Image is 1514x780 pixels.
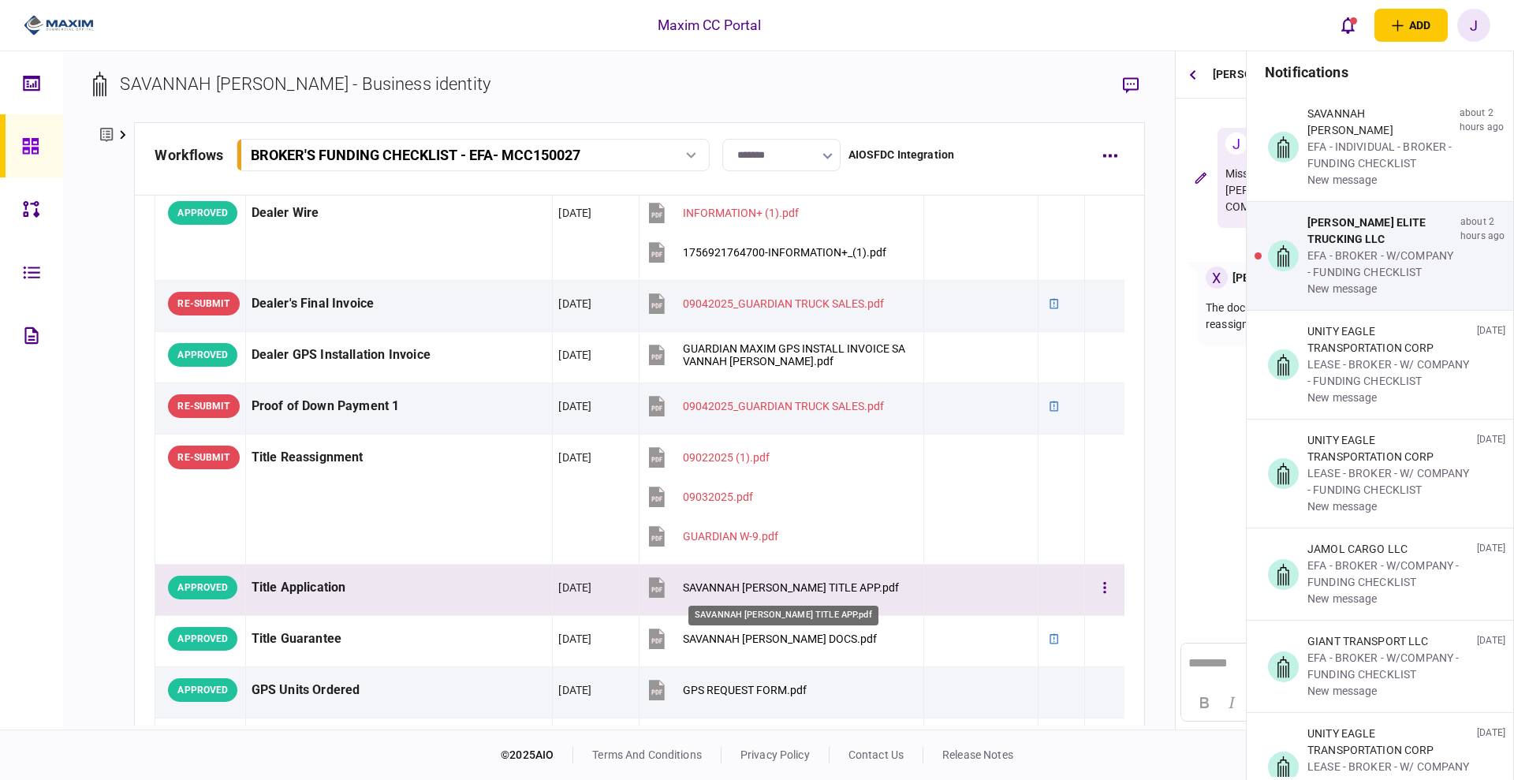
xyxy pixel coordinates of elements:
[740,748,810,761] a: privacy policy
[252,673,547,708] div: GPS Units Ordered
[1307,633,1471,650] div: GIANT TRANSPORT LLC
[645,235,886,271] button: 1756921764700-INFORMATION+_(1).pdf
[1460,215,1505,297] div: about 2 hours ago
[168,446,239,469] div: RE-SUBMIT
[1477,633,1505,700] div: [DATE]
[645,286,884,322] button: 09042025_GUARDIAN TRUCK SALES.pdf
[1477,323,1505,406] div: [DATE]
[645,621,877,657] button: SAVANNAH CRYSTIAL GREEN DOCS.pdf
[168,576,237,599] div: APPROVED
[1307,558,1471,591] div: EFA - BROKER - W/COMPANY - FUNDING CHECKLIST
[1247,51,1513,93] h3: notifications
[558,682,591,698] div: [DATE]
[168,201,237,225] div: APPROVED
[168,292,239,315] div: RE-SUBMIT
[252,570,547,606] div: Title Application
[1307,106,1453,139] div: SAVANNAH [PERSON_NAME]
[252,621,547,657] div: Title Guarantee
[942,748,1013,761] a: release notes
[1307,215,1454,248] div: [PERSON_NAME] ELITE TRUCKING LLC
[645,389,884,424] button: 09042025_GUARDIAN TRUCK SALES.pdf
[1460,106,1505,188] div: about 2 hours ago
[252,724,547,759] div: GPS Installation Requested
[558,580,591,595] div: [DATE]
[251,147,580,163] div: BROKER'S FUNDING CHECKLIST - EFA - MCC150027
[252,196,547,231] div: Dealer Wire
[1307,683,1471,700] div: new message
[592,748,702,761] a: terms and conditions
[645,196,799,231] button: INFORMATION+ (1).pdf
[558,296,591,312] div: [DATE]
[252,286,547,322] div: Dealer's Final Invoice
[1307,498,1471,515] div: new message
[1307,432,1471,465] div: UNITY EAGLE TRANSPORTATION CORP
[1307,726,1471,759] div: UNITY EAGLE TRANSPORTATION CORP
[1213,51,1300,98] div: [PERSON_NAME]
[645,519,778,554] button: GUARDIAN W-9.pdf
[1191,692,1218,714] button: Bold
[252,338,547,373] div: Dealer GPS Installation Invoice
[168,627,237,651] div: APPROVED
[1182,241,1508,258] div: [DATE]
[683,207,799,219] div: INFORMATION+ (1).pdf
[1307,356,1471,390] div: LEASE - BROKER - W/ COMPANY - FUNDING CHECKLIST
[1206,300,1464,333] p: The documents provided here is not the title reassignment
[1206,267,1228,289] div: X
[1307,172,1453,188] div: new message
[24,13,94,37] img: client company logo
[683,491,753,503] div: 09032025.pdf
[558,205,591,221] div: [DATE]
[1457,9,1490,42] button: J
[683,581,899,594] div: SAVANNAH CRYSTIAL GREEN TITLE APP.pdf
[683,684,807,696] div: GPS REQUEST FORM.pdf
[558,347,591,363] div: [DATE]
[645,480,753,515] button: 09032025.pdf
[848,748,904,761] a: contact us
[120,71,490,97] div: SAVANNAH [PERSON_NAME] - Business identity
[848,147,955,163] div: AIOSFDC Integration
[558,450,591,465] div: [DATE]
[645,440,770,476] button: 09022025 (1).pdf
[1307,139,1453,172] div: EFA - INDIVIDUAL - BROKER - FUNDING CHECKLIST
[558,398,591,414] div: [DATE]
[688,606,878,625] div: SAVANNAH [PERSON_NAME] TITLE APP.pdf
[558,631,591,647] div: [DATE]
[252,389,547,424] div: Proof of Down Payment 1
[1225,166,1484,215] p: Missing mock reassignment to SAVANNAH [PERSON_NAME] and lienholder MAXIM COMMERCIAL CAPITAL, LLC
[683,342,910,368] div: GUARDIAN MAXIM GPS INSTALL INVOICE SAVANNAH CRYSTAL GREEN.pdf
[501,747,573,763] div: © 2025 AIO
[1307,650,1471,683] div: EFA - BROKER - W/COMPANY - FUNDING CHECKLIST
[1307,390,1471,406] div: new message
[645,570,899,606] button: SAVANNAH CRYSTIAL GREEN TITLE APP.pdf
[1307,248,1454,281] div: EFA - BROKER - W/COMPANY - FUNDING CHECKLIST
[168,343,237,367] div: APPROVED
[1307,465,1471,498] div: LEASE - BROKER - W/ COMPANY - FUNDING CHECKLIST
[252,440,547,476] div: Title Reassignment
[645,673,807,708] button: GPS REQUEST FORM.pdf
[683,400,884,412] div: 09042025_GUARDIAN TRUCK SALES.pdf
[683,633,877,645] div: SAVANNAH CRYSTIAL GREEN DOCS.pdf
[1477,541,1505,607] div: [DATE]
[1307,323,1471,356] div: UNITY EAGLE TRANSPORTATION CORP
[1307,281,1454,297] div: new message
[1218,692,1245,714] button: Italic
[658,15,762,35] div: Maxim CC Portal
[1182,106,1508,124] div: [DATE]
[1332,9,1365,42] button: open notifications list
[683,246,886,259] div: 1756921764700-INFORMATION+_(1).pdf
[683,530,778,543] div: GUARDIAN W-9.pdf
[645,338,910,373] button: GUARDIAN MAXIM GPS INSTALL INVOICE SAVANNAH CRYSTAL GREEN.pdf
[237,139,710,171] button: BROKER'S FUNDING CHECKLIST - EFA- MCC150027
[1477,432,1505,515] div: [DATE]
[1232,270,1319,286] div: [PERSON_NAME]
[1374,9,1448,42] button: open adding identity options
[168,394,239,418] div: RE-SUBMIT
[1181,644,1508,684] iframe: Rich Text Area
[683,451,770,464] div: 09022025 (1).pdf
[1307,541,1471,558] div: JAMOL CARGO LLC
[168,678,237,702] div: APPROVED
[1307,591,1471,607] div: new message
[155,144,223,166] div: workflows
